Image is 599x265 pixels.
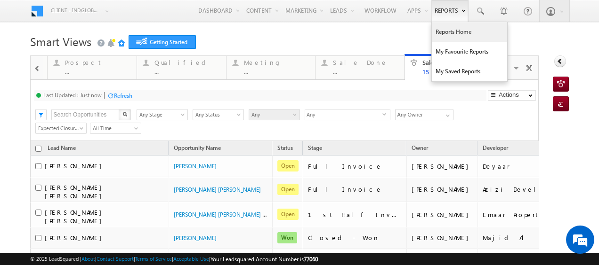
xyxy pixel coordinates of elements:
img: Search [122,112,127,117]
a: Any Stage [137,109,188,120]
span: Owner [412,144,428,151]
span: Open [277,209,299,220]
a: [PERSON_NAME] [174,163,217,170]
div: ... [154,68,220,75]
div: ... [244,68,310,75]
a: Status [273,143,298,155]
input: Type to Search [395,109,453,120]
span: Open [277,184,299,195]
a: Developer [478,143,513,155]
a: All Time [90,123,141,134]
div: 1st Half Invoice [308,210,402,219]
span: Smart Views [30,34,91,49]
a: Any [249,109,300,120]
span: 77060 [304,256,318,263]
a: Sale Done... [315,56,405,79]
div: Full Invoice [308,185,402,194]
a: Acceptable Use [173,256,209,262]
div: ... [65,68,131,75]
a: Reports Home [432,22,507,42]
span: select [382,112,390,116]
input: Search Opportunities [51,109,120,120]
input: Check all records [35,146,41,152]
div: [PERSON_NAME] [412,185,473,194]
a: Prospect... [47,56,137,79]
span: [PERSON_NAME] [45,234,106,242]
div: Emaar Properties [483,210,577,219]
span: Open [277,160,299,171]
div: Azizi Developments [483,185,577,194]
a: [PERSON_NAME] [174,234,217,242]
div: Full Invoice [308,162,402,171]
a: Sale Punch15Details [405,54,494,80]
span: Won [277,232,297,243]
button: Actions [488,90,536,101]
div: Last Updated : Just now [43,92,102,99]
span: Any Stage [137,110,185,119]
div: Majid Al Futtaim [483,234,577,242]
div: [PERSON_NAME] [412,234,473,242]
a: My Favourite Reports [432,42,507,62]
a: Expected Closure Date [35,123,87,134]
a: [PERSON_NAME] [PERSON_NAME] [174,186,261,193]
a: Getting Started [129,35,196,49]
div: Sale Done [333,59,399,66]
span: Stage [308,144,322,151]
div: ... [333,68,399,75]
a: Show All Items [441,109,453,119]
span: Developer [483,144,508,151]
span: All Time [90,124,138,132]
a: Stage [303,143,327,155]
span: Opportunity Name [174,144,221,151]
span: Lead Name [43,143,81,155]
div: Deyaar [483,162,577,171]
span: [PERSON_NAME] [PERSON_NAME] [45,208,106,225]
div: Qualified [154,59,220,66]
div: 15 [422,68,488,75]
a: Any Status [193,109,244,120]
a: Opportunity Name [169,143,226,155]
span: Any [249,110,297,119]
span: Your Leadsquared Account Number is [210,256,318,263]
a: Terms of Service [135,256,172,262]
div: Meeting [244,59,310,66]
span: [PERSON_NAME] [45,162,106,170]
span: Any [305,109,382,120]
a: My Saved Reports [432,62,507,81]
div: [PERSON_NAME] [412,162,473,171]
span: Client - indglobal1 (77060) [51,6,100,15]
div: Sale Punch [422,59,488,66]
a: Meeting... [226,56,316,79]
div: [PERSON_NAME] [412,210,473,219]
div: Prospect [65,59,131,66]
span: Any Status [193,110,241,119]
span: Expected Closure Date [36,124,83,132]
a: [PERSON_NAME] [PERSON_NAME] - Sale Punch [174,210,293,218]
div: Any [305,109,390,120]
span: © 2025 LeadSquared | | | | | [30,255,318,264]
a: Qualified... [137,56,227,79]
span: [PERSON_NAME] [PERSON_NAME] [45,183,106,200]
a: About [81,256,95,262]
a: Contact Support [97,256,134,262]
div: Refresh [114,92,132,99]
div: Closed - Won [308,234,402,242]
